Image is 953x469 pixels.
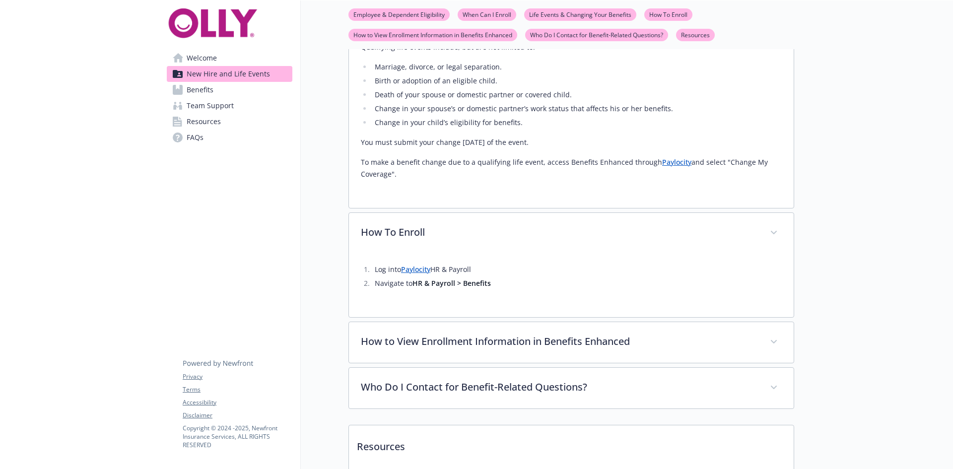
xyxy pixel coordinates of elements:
[372,75,782,87] li: Birth or adoption of an eligible child.
[183,411,292,420] a: Disclaimer
[676,30,715,39] a: Resources
[167,114,292,130] a: Resources
[167,50,292,66] a: Welcome
[349,254,794,317] div: How To Enroll
[187,98,234,114] span: Team Support
[167,130,292,145] a: FAQs
[361,225,758,240] p: How To Enroll
[349,322,794,363] div: How to View Enrollment Information in Benefits Enhanced
[372,117,782,129] li: Change in your child’s eligibility for benefits.
[183,398,292,407] a: Accessibility
[187,50,217,66] span: Welcome
[372,264,782,275] li: Log into HR & Payroll
[361,380,758,395] p: Who Do I Contact for Benefit-Related Questions?
[525,30,668,39] a: Who Do I Contact for Benefit-Related Questions?
[167,98,292,114] a: Team Support
[183,385,292,394] a: Terms
[187,66,270,82] span: New Hire and Life Events
[524,9,636,19] a: Life Events & Changing Your Benefits
[372,89,782,101] li: Death of your spouse or domestic partner or covered child.
[187,130,204,145] span: FAQs
[187,114,221,130] span: Resources
[167,66,292,82] a: New Hire and Life Events
[187,82,213,98] span: Benefits
[361,156,782,180] p: To make a benefit change due to a qualifying life event, access Benefits Enhanced through and sel...
[348,9,450,19] a: Employee & Dependent Eligibility
[349,425,794,462] p: Resources
[372,277,782,289] li: Navigate to
[401,265,430,274] a: Paylocity
[348,30,517,39] a: How to View Enrollment Information in Benefits Enhanced
[458,9,516,19] a: When Can I Enroll
[412,278,491,288] strong: HR & Payroll > Benefits
[662,157,691,167] a: Paylocity
[349,368,794,408] div: Who Do I Contact for Benefit-Related Questions?
[183,372,292,381] a: Privacy
[361,334,758,349] p: How to View Enrollment Information in Benefits Enhanced
[183,424,292,449] p: Copyright © 2024 - 2025 , Newfront Insurance Services, ALL RIGHTS RESERVED
[644,9,692,19] a: How To Enroll
[349,213,794,254] div: How To Enroll
[372,61,782,73] li: Marriage, divorce, or legal separation.
[361,136,782,148] p: You must submit your change [DATE] of the event.
[372,103,782,115] li: Change in your spouse’s or domestic partner’s work status that affects his or her benefits.
[167,82,292,98] a: Benefits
